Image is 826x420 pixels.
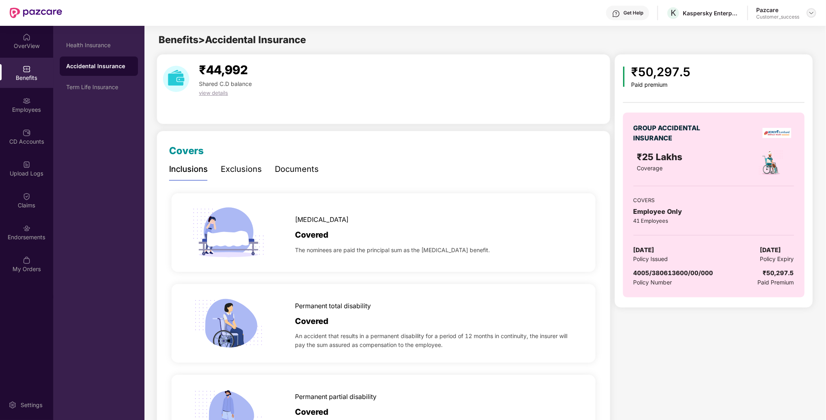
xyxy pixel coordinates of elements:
[23,65,31,73] img: svg+xml;base64,PHN2ZyBpZD0iQmVuZWZpdHMiIHhtbG5zPSJodHRwOi8vd3d3LnczLm9yZy8yMDAwL3N2ZyIgd2lkdGg9Ij...
[66,42,132,48] div: Health Insurance
[808,10,815,16] img: svg+xml;base64,PHN2ZyBpZD0iRHJvcGRvd24tMzJ4MzIiIHhtbG5zPSJodHRwOi8vd3d3LnczLm9yZy8yMDAwL3N2ZyIgd2...
[199,90,228,96] span: view details
[631,81,690,88] div: Paid premium
[295,229,329,241] span: Covered
[23,192,31,201] img: svg+xml;base64,PHN2ZyBpZD0iQ2xhaW0iIHhtbG5zPSJodHRwOi8vd3d3LnczLm9yZy8yMDAwL3N2ZyIgd2lkdGg9IjIwIi...
[163,66,189,92] img: download
[634,255,668,263] span: Policy Issued
[66,62,132,70] div: Accidental Insurance
[623,10,643,16] div: Get Help
[199,63,248,77] span: ₹44,992
[612,10,620,18] img: svg+xml;base64,PHN2ZyBpZD0iSGVscC0zMngzMiIgeG1sbnM9Imh0dHA6Ly93d3cudzMub3JnLzIwMDAvc3ZnIiB3aWR0aD...
[634,245,655,255] span: [DATE]
[275,163,319,176] div: Documents
[189,284,268,363] img: icon
[634,269,713,277] span: 4005/380613600/00/000
[199,80,252,87] span: Shared C.D balance
[295,315,329,328] span: Covered
[756,6,799,14] div: Pazcare
[295,406,329,418] span: Covered
[760,245,781,255] span: [DATE]
[23,256,31,264] img: svg+xml;base64,PHN2ZyBpZD0iTXlfT3JkZXJzIiBkYXRhLW5hbWU9Ik15IE9yZGVycyIgeG1sbnM9Imh0dHA6Ly93d3cudz...
[634,196,794,204] div: COVERS
[66,84,132,90] div: Term Life Insurance
[634,217,794,225] div: 41 Employees
[23,161,31,169] img: svg+xml;base64,PHN2ZyBpZD0iVXBsb2FkX0xvZ3MiIGRhdGEtbmFtZT0iVXBsb2FkIExvZ3MiIHhtbG5zPSJodHRwOi8vd3...
[295,246,490,255] span: The nominees are paid the principal sum as the [MEDICAL_DATA] benefit.
[634,207,794,217] div: Employee Only
[683,9,739,17] div: Kaspersky Enterprise India Private Limited
[637,165,663,171] span: Coverage
[23,33,31,41] img: svg+xml;base64,PHN2ZyBpZD0iSG9tZSIgeG1sbnM9Imh0dHA6Ly93d3cudzMub3JnLzIwMDAvc3ZnIiB3aWR0aD0iMjAiIG...
[159,34,306,46] span: Benefits > Accidental Insurance
[189,193,268,272] img: icon
[637,151,685,162] span: ₹25 Lakhs
[634,279,672,286] span: Policy Number
[756,14,799,20] div: Customer_success
[23,97,31,105] img: svg+xml;base64,PHN2ZyBpZD0iRW1wbG95ZWVzIiB4bWxucz0iaHR0cDovL3d3dy53My5vcmcvMjAwMC9zdmciIHdpZHRoPS...
[295,301,371,311] span: Permanent total disability
[8,401,17,409] img: svg+xml;base64,PHN2ZyBpZD0iU2V0dGluZy0yMHgyMCIgeG1sbnM9Imh0dHA6Ly93d3cudzMub3JnLzIwMDAvc3ZnIiB3aW...
[760,255,794,263] span: Policy Expiry
[295,332,578,349] span: An accident that results in a permanent disability for a period of 12 months in continuity, the i...
[758,150,784,176] img: policyIcon
[169,143,204,159] div: Covers
[23,129,31,137] img: svg+xml;base64,PHN2ZyBpZD0iQ0RfQWNjb3VudHMiIGRhdGEtbmFtZT0iQ0QgQWNjb3VudHMiIHhtbG5zPSJodHRwOi8vd3...
[18,401,45,409] div: Settings
[295,392,377,402] span: Permanent partial disability
[169,163,208,176] div: Inclusions
[763,128,791,138] img: insurerLogo
[23,224,31,232] img: svg+xml;base64,PHN2ZyBpZD0iRW5kb3JzZW1lbnRzIiB4bWxucz0iaHR0cDovL3d3dy53My5vcmcvMjAwMC9zdmciIHdpZH...
[763,268,794,278] div: ₹50,297.5
[631,63,690,81] div: ₹50,297.5
[671,8,676,18] span: K
[758,278,794,287] span: Paid Premium
[623,67,625,87] img: icon
[10,8,62,18] img: New Pazcare Logo
[634,123,704,143] div: GROUP ACCIDENTAL INSURANCE
[295,215,349,225] span: [MEDICAL_DATA]
[221,163,262,176] div: Exclusions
